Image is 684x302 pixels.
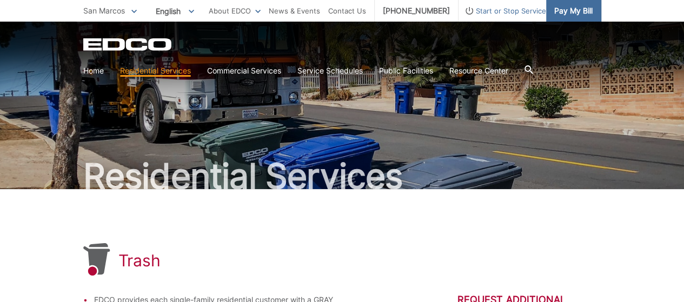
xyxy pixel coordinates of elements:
[83,65,104,77] a: Home
[449,65,508,77] a: Resource Center
[297,65,363,77] a: Service Schedules
[120,65,191,77] a: Residential Services
[118,251,161,270] h1: Trash
[379,65,433,77] a: Public Facilities
[207,65,281,77] a: Commercial Services
[148,2,202,20] span: English
[209,5,261,17] a: About EDCO
[269,5,320,17] a: News & Events
[83,159,601,193] h2: Residential Services
[83,6,125,15] span: San Marcos
[554,5,593,17] span: Pay My Bill
[83,38,173,51] a: EDCD logo. Return to the homepage.
[328,5,366,17] a: Contact Us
